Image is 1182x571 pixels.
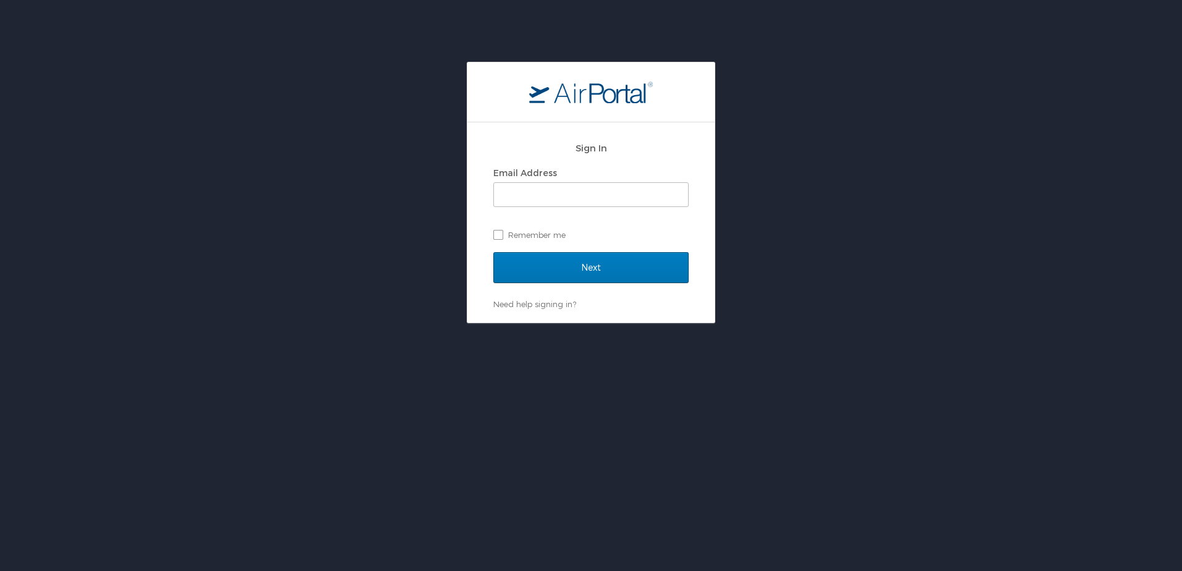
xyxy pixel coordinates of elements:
input: Next [493,252,689,283]
label: Email Address [493,167,557,178]
h2: Sign In [493,141,689,155]
a: Need help signing in? [493,299,576,309]
img: logo [529,81,653,103]
label: Remember me [493,226,689,244]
